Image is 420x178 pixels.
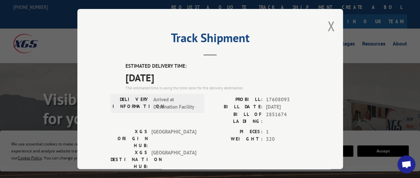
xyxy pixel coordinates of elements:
[126,70,310,85] span: [DATE]
[151,149,196,170] span: [GEOGRAPHIC_DATA]
[266,128,310,135] span: 1
[266,96,310,103] span: 17608093
[266,103,310,111] span: [DATE]
[126,85,310,91] div: The estimated time is using the time zone for the delivery destination.
[266,135,310,143] span: 320
[153,96,198,111] span: Arrived at Destination Facility
[210,128,263,135] label: PIECES:
[113,96,150,111] label: DELIVERY INFORMATION:
[151,128,196,149] span: [GEOGRAPHIC_DATA]
[210,135,263,143] label: WEIGHT:
[266,111,310,125] span: 2851674
[210,96,263,103] label: PROBILL:
[111,149,148,170] label: XGS DESTINATION HUB:
[111,33,310,46] h2: Track Shipment
[126,62,310,70] label: ESTIMATED DELIVERY TIME:
[397,155,415,173] div: Open chat
[210,111,263,125] label: BILL OF LADING:
[111,128,148,149] label: XGS ORIGIN HUB:
[210,103,263,111] label: BILL DATE:
[327,17,335,35] button: Close modal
